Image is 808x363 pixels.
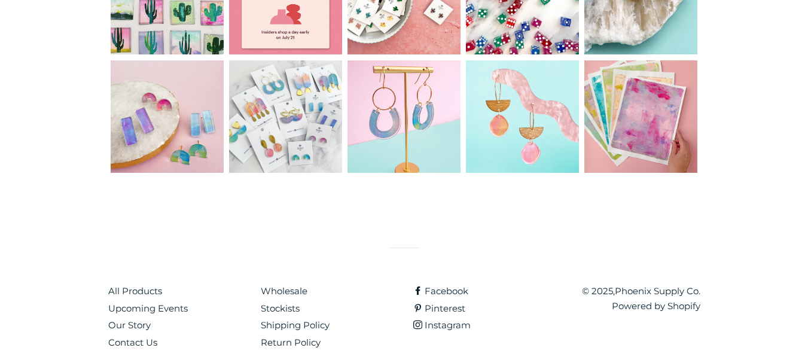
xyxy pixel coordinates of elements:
[108,319,151,331] a: Our Story
[413,319,471,331] a: Instagram
[261,319,330,331] a: Shipping Policy
[261,285,307,297] a: Wholesale
[413,303,465,314] a: Pinterest
[261,303,300,314] a: Stockists
[261,337,321,348] a: Return Policy
[413,285,468,297] a: Facebook
[612,300,700,312] a: Powered by Shopify
[615,285,700,297] a: Phoenix Supply Co.
[108,62,227,73] a: Instagram post with the caption: Summer Abstract Art earring try-on! These release exclusively vi...
[566,284,700,314] p: © 2025,
[345,62,464,73] a: Instagram post with the caption: These pretties will be launching THIS SATURDAY, June 21st at 11a...
[227,62,345,73] a: Instagram post with the caption: A sneak peek of the earrings launching this Saturday, June 21st ...
[108,285,162,297] a: All Products
[464,62,582,73] a: Instagram post with the caption: Unbox some new summer earring components with me! ✨ What do you ...
[582,62,700,73] a: Instagram post with the caption: Soooo many layers still to go on these, but it felt so good to b...
[108,337,157,348] a: Contact Us
[108,303,188,314] a: Upcoming Events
